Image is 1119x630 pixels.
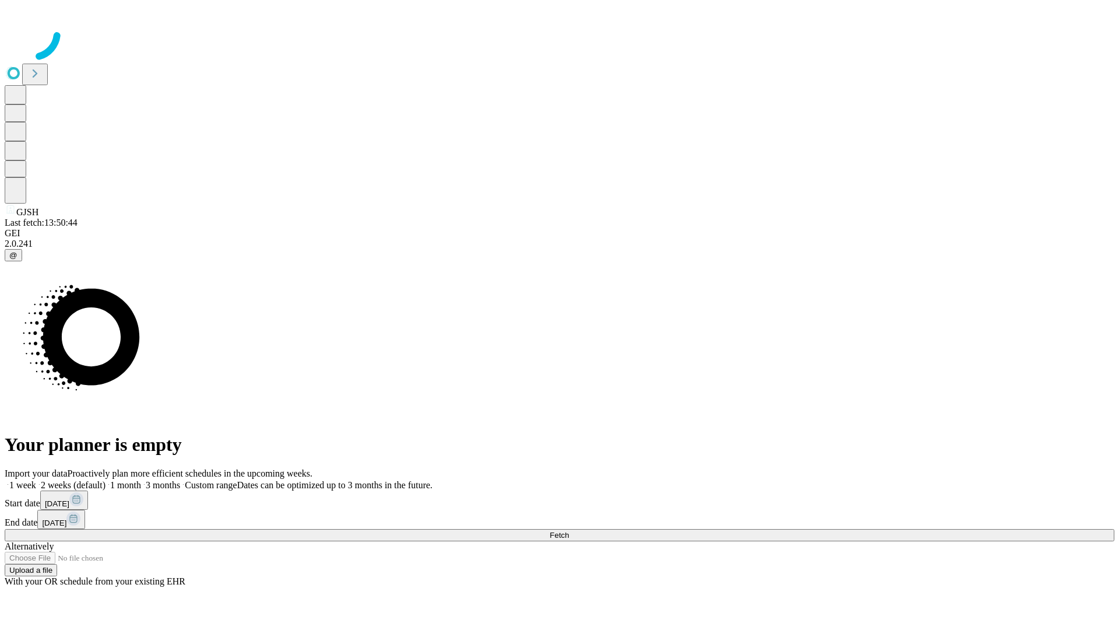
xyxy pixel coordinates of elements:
[68,468,312,478] span: Proactively plan more efficient schedules in the upcoming weeks.
[5,576,185,586] span: With your OR schedule from your existing EHR
[5,228,1114,239] div: GEI
[550,531,569,540] span: Fetch
[16,207,38,217] span: GJSH
[110,480,141,490] span: 1 month
[185,480,237,490] span: Custom range
[5,468,68,478] span: Import your data
[5,239,1114,249] div: 2.0.241
[9,480,36,490] span: 1 week
[9,251,17,260] span: @
[5,564,57,576] button: Upload a file
[5,510,1114,529] div: End date
[5,541,54,551] span: Alternatively
[41,480,105,490] span: 2 weeks (default)
[37,510,85,529] button: [DATE]
[5,491,1114,510] div: Start date
[146,480,180,490] span: 3 months
[237,480,432,490] span: Dates can be optimized up to 3 months in the future.
[5,249,22,261] button: @
[5,529,1114,541] button: Fetch
[45,499,69,508] span: [DATE]
[40,491,88,510] button: [DATE]
[5,218,78,228] span: Last fetch: 13:50:44
[42,519,66,527] span: [DATE]
[5,434,1114,456] h1: Your planner is empty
